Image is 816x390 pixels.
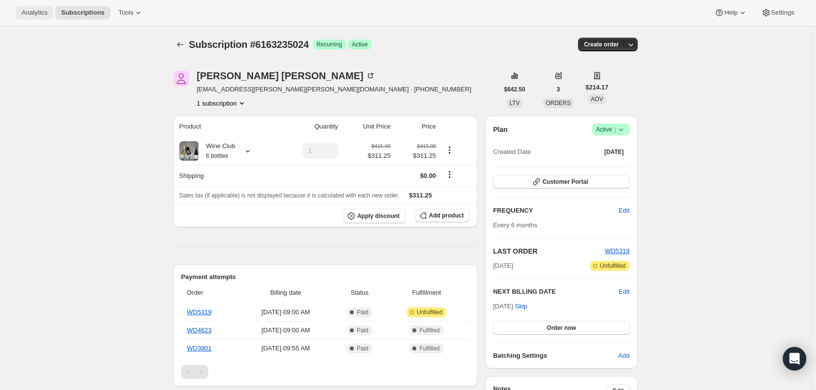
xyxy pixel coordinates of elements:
[409,192,432,199] span: $311.25
[357,212,400,220] span: Apply discount
[16,6,53,20] button: Analytics
[199,141,236,161] div: Wine Club
[510,100,520,107] span: LTV
[613,203,635,218] button: Edit
[509,299,533,314] button: Skip
[336,288,384,298] span: Status
[415,209,470,222] button: Add product
[578,38,624,51] button: Create order
[367,151,390,161] span: $311.25
[709,6,753,20] button: Help
[584,41,619,48] span: Create order
[493,261,513,271] span: [DATE]
[771,9,795,17] span: Settings
[419,345,439,352] span: Fulfilled
[393,116,439,137] th: Price
[585,83,608,92] span: $214.17
[619,287,629,297] button: Edit
[173,116,276,137] th: Product
[596,125,626,134] span: Active
[357,326,368,334] span: Paid
[187,345,212,352] a: WD3801
[371,143,390,149] small: $415.00
[619,206,629,216] span: Edit
[112,6,149,20] button: Tools
[417,308,443,316] span: Unfulfilled
[591,96,603,103] span: AOV
[515,302,527,311] span: Skip
[493,287,619,297] h2: NEXT BILLING DATE
[21,9,47,17] span: Analytics
[442,145,457,155] button: Product actions
[542,178,588,186] span: Customer Portal
[352,41,368,48] span: Active
[197,98,247,108] button: Product actions
[551,83,566,96] button: 3
[783,347,806,370] div: Open Intercom Messenger
[187,326,212,334] a: WD4623
[755,6,800,20] button: Settings
[599,145,630,159] button: [DATE]
[187,308,212,316] a: WD5319
[419,326,439,334] span: Fulfilled
[546,100,571,107] span: ORDERS
[181,365,470,379] nav: Pagination
[181,272,470,282] h2: Payment attempts
[547,324,576,332] span: Order now
[357,308,368,316] span: Paid
[357,345,368,352] span: Paid
[276,116,341,137] th: Quantity
[493,206,619,216] h2: FREQUENCY
[206,152,228,159] small: 6 bottles
[55,6,110,20] button: Subscriptions
[614,126,616,133] span: |
[118,9,133,17] span: Tools
[429,212,464,219] span: Add product
[417,143,436,149] small: $415.00
[605,247,630,255] a: WD5319
[197,71,375,81] div: [PERSON_NAME] [PERSON_NAME]
[242,288,330,298] span: Billing date
[493,175,629,189] button: Customer Portal
[493,221,537,229] span: Every 6 months
[600,262,626,270] span: Unfulfilled
[173,38,187,51] button: Subscriptions
[604,148,624,156] span: [DATE]
[442,169,457,180] button: Shipping actions
[493,125,508,134] h2: Plan
[242,344,330,353] span: [DATE] · 09:55 AM
[197,85,472,94] span: [EMAIL_ADDRESS][PERSON_NAME][PERSON_NAME][DOMAIN_NAME] · [PHONE_NUMBER]
[504,86,525,93] span: $642.50
[493,321,629,335] button: Order now
[493,303,527,310] span: [DATE] ·
[389,288,464,298] span: Fulfillment
[493,147,531,157] span: Created Date
[557,86,560,93] span: 3
[493,351,618,361] h6: Batching Settings
[189,39,309,50] span: Subscription #6163235024
[179,192,400,199] span: Sales tax (if applicable) is not displayed because it is calculated with each new order.
[498,83,531,96] button: $642.50
[618,351,629,361] span: Add
[179,141,199,161] img: product img
[344,209,406,223] button: Apply discount
[612,348,635,364] button: Add
[181,282,239,303] th: Order
[173,71,189,87] span: Kyle Evans
[493,246,605,256] h2: LAST ORDER
[242,325,330,335] span: [DATE] · 09:00 AM
[420,172,436,179] span: $0.00
[173,165,276,186] th: Shipping
[317,41,342,48] span: Recurring
[242,307,330,317] span: [DATE] · 09:00 AM
[341,116,394,137] th: Unit Price
[724,9,737,17] span: Help
[605,246,630,256] button: WD5319
[61,9,105,17] span: Subscriptions
[396,151,436,161] span: $311.25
